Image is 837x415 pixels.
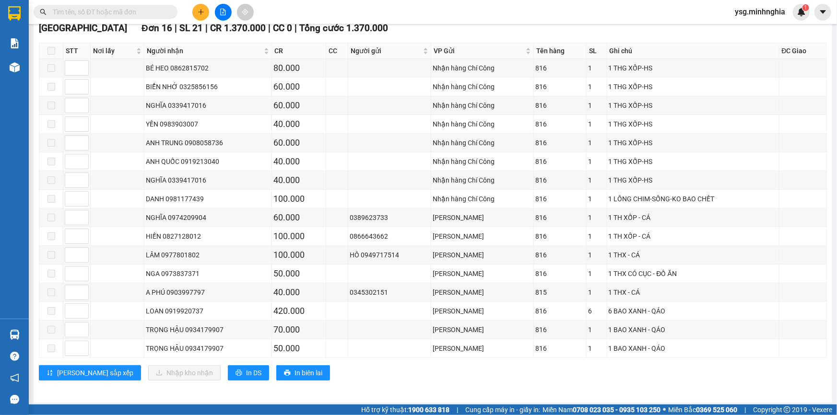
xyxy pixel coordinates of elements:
div: [PERSON_NAME] [433,268,532,279]
div: ANH QUỐC 0919213040 [146,156,270,167]
span: [GEOGRAPHIC_DATA] [39,23,127,34]
div: 1 [588,212,605,223]
div: 816 [535,138,585,148]
div: 60.000 [273,211,324,224]
button: downloadNhập kho nhận [148,365,221,380]
div: LÂM 0977801802 [146,250,270,260]
span: message [10,395,19,404]
span: Người gửi [351,46,421,56]
div: 0345302151 [350,287,429,298]
span: Tổng cước 1.370.000 [299,23,388,34]
span: printer [284,369,291,377]
div: 80.000 [273,61,324,75]
div: ANH TRUNG 0908058736 [146,138,270,148]
img: solution-icon [10,38,20,48]
div: 1 [588,175,605,185]
span: Người nhận [147,46,262,56]
img: warehouse-icon [10,330,20,340]
div: 1 THG XỐP-HS [609,81,778,92]
th: ĐC Giao [779,43,827,59]
td: VP Phan Rí [431,265,534,283]
div: 1 BAO XANH - QÁO [609,343,778,354]
span: caret-down [819,8,827,16]
td: VP Phan Rí [431,246,534,265]
span: [PERSON_NAME] sắp xếp [57,368,133,378]
span: | [268,23,271,34]
span: ysg.minhnghia [727,6,793,18]
img: warehouse-icon [10,62,20,72]
div: 1 TH XỐP - CÁ [609,231,778,242]
div: 816 [535,81,585,92]
div: 40.000 [273,155,324,168]
div: 1 [588,231,605,242]
input: Tìm tên, số ĐT hoặc mã đơn [53,7,166,17]
div: NGHĨA 0974209904 [146,212,270,223]
th: SL [587,43,607,59]
button: caret-down [814,4,831,21]
span: ⚪️ [663,408,666,412]
div: 1 BAO XANH - QÁO [609,324,778,335]
img: icon-new-feature [797,8,806,16]
span: SL 21 [179,23,203,34]
span: sort-ascending [47,369,53,377]
div: TRỌNG HẬU 0934179907 [146,324,270,335]
img: logo-vxr [8,6,21,21]
strong: 0708 023 035 - 0935 103 250 [573,406,660,414]
div: 50.000 [273,342,324,355]
div: Nhận hàng Chí Công [433,194,532,204]
span: CC 0 [273,23,292,34]
td: Nhận hàng Chí Công [431,59,534,78]
td: Nhận hàng Chí Công [431,115,534,134]
strong: 0369 525 060 [696,406,737,414]
td: Nhận hàng Chí Công [431,78,534,96]
td: Nhận hàng Chí Công [431,134,534,152]
div: Nhận hàng Chí Công [433,63,532,73]
td: VP Phan Rí [431,302,534,321]
div: 816 [535,250,585,260]
div: 816 [535,231,585,242]
div: [PERSON_NAME] [433,250,532,260]
span: | [295,23,297,34]
div: 1 [588,138,605,148]
div: [PERSON_NAME] [433,231,532,242]
td: Nhận hàng Chí Công [431,190,534,208]
div: 1 [588,119,605,129]
div: 40.000 [273,173,324,187]
div: 1 THG XỐP-HS [609,63,778,73]
div: BÉ HEO 0862815702 [146,63,270,73]
div: 1 [588,156,605,167]
span: printer [236,369,242,377]
span: | [175,23,177,34]
div: HIỀN 0827128012 [146,231,270,242]
div: 815 [535,287,585,298]
strong: 1900 633 818 [408,406,449,414]
td: VP Phan Rí [431,321,534,339]
div: 100.000 [273,230,324,243]
button: sort-ascending[PERSON_NAME] sắp xếp [39,365,141,380]
div: 100.000 [273,192,324,206]
span: search [40,9,47,15]
div: Nhận hàng Chí Công [433,100,532,111]
div: 816 [535,268,585,279]
div: 60.000 [273,136,324,150]
td: Nhận hàng Chí Công [431,171,534,190]
div: 1 [588,100,605,111]
th: STT [63,43,91,59]
td: Nhận hàng Chí Công [431,152,534,171]
div: [PERSON_NAME] [433,343,532,354]
div: NGA 0973837371 [146,268,270,279]
td: Nhận hàng Chí Công [431,96,534,115]
div: 816 [535,175,585,185]
div: 816 [535,212,585,223]
div: 1 [588,81,605,92]
button: aim [237,4,254,21]
button: printerIn biên lai [276,365,330,380]
div: [PERSON_NAME] [433,287,532,298]
span: aim [242,9,248,15]
div: TRỌNG HẬU 0934179907 [146,343,270,354]
span: Miền Nam [542,404,660,415]
div: 1 [588,324,605,335]
span: copyright [784,406,790,413]
div: A PHÚ 0903997797 [146,287,270,298]
td: VP Phan Rí [431,283,534,302]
